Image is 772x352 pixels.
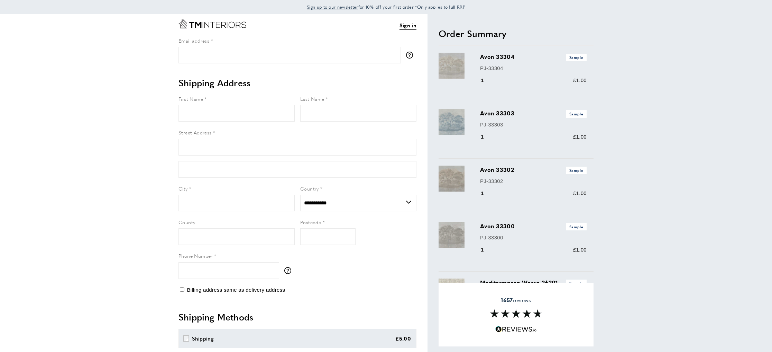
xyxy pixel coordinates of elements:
[501,297,531,303] span: reviews
[178,219,195,226] span: County
[178,252,213,259] span: Phone Number
[439,279,465,305] img: Mediterranean Weave 26201
[480,53,587,61] h3: Avon 33304
[399,21,416,30] a: Sign in
[573,134,587,140] span: £1.00
[187,287,285,293] span: Billing address same as delivery address
[395,334,411,343] div: £5.00
[480,76,494,85] div: 1
[566,280,587,287] span: Sample
[178,95,203,102] span: First Name
[495,326,537,333] img: Reviews.io 5 stars
[566,223,587,230] span: Sample
[178,311,416,323] h2: Shipping Methods
[178,129,212,136] span: Street Address
[406,52,416,59] button: More information
[178,19,246,28] a: Go to Home page
[307,3,358,10] a: Sign up to our newsletter
[178,77,416,89] h2: Shipping Address
[566,167,587,174] span: Sample
[480,246,494,254] div: 1
[480,279,587,287] h3: Mediterranean Weave 26201
[284,267,295,274] button: More information
[307,4,465,10] span: for 10% off your first order *Only applies to full RRP
[566,110,587,117] span: Sample
[480,166,587,174] h3: Avon 33302
[192,334,214,343] div: Shipping
[178,185,188,192] span: City
[480,121,587,129] p: PJ-33303
[573,190,587,196] span: £1.00
[480,222,587,230] h3: Avon 33300
[439,166,465,192] img: Avon 33302
[180,287,184,292] input: Billing address same as delivery address
[480,64,587,72] p: PJ-33304
[480,234,587,242] p: PJ-33300
[439,53,465,79] img: Avon 33304
[573,247,587,253] span: £1.00
[501,296,513,304] strong: 1657
[307,4,358,10] span: Sign up to our newsletter
[480,189,494,197] div: 1
[178,37,209,44] span: Email address
[480,133,494,141] div: 1
[439,109,465,135] img: Avon 33303
[490,309,542,318] img: Reviews section
[566,54,587,61] span: Sample
[480,177,587,185] p: PJ-33302
[300,219,321,226] span: Postcode
[439,222,465,248] img: Avon 33300
[573,77,587,83] span: £1.00
[480,109,587,117] h3: Avon 33303
[439,27,594,40] h2: Order Summary
[300,95,324,102] span: Last Name
[300,185,319,192] span: Country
